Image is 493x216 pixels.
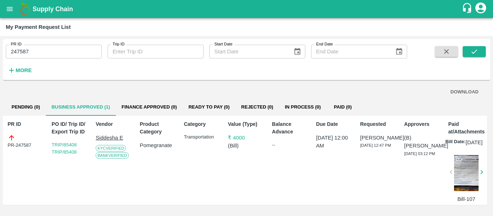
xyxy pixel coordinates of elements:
span: Bank Verified [96,152,129,159]
p: [PERSON_NAME] [360,134,397,142]
p: Category [184,120,221,128]
p: [DATE] [466,138,483,146]
button: Ready To Pay (0) [183,98,235,116]
a: TRIP/85408 TRIP/85408 [52,142,77,155]
p: Approvers [404,120,441,128]
button: Choose date [392,45,406,58]
div: My Payment Request List [6,22,71,32]
label: PR ID [11,41,22,47]
button: Pending (0) [6,98,46,116]
p: Requested [360,120,397,128]
p: [DATE] 12:00 AM [316,134,353,150]
button: Finance Approved (0) [116,98,183,116]
img: logo [18,2,32,16]
div: PR-247587 [8,134,45,149]
label: Trip ID [113,41,125,47]
div: -- [272,141,309,149]
input: Enter PR ID [6,45,102,58]
span: KYC Verified [96,145,126,151]
p: Value (Type) [228,120,265,128]
label: End Date [316,41,333,47]
p: Vendor [96,120,133,128]
p: Bill Date: [445,138,466,146]
strong: More [16,67,32,73]
input: Enter Trip ID [108,45,204,58]
button: Business Approved (1) [46,98,116,116]
button: In Process (0) [279,98,327,116]
p: PO ID/ Trip ID/ Export Trip ID [52,120,89,136]
p: Product Category [140,120,177,136]
p: Due Date [316,120,353,128]
span: [DATE] 03:12 PM [404,151,435,156]
button: Rejected (0) [235,98,279,116]
p: Bill-107 [454,195,479,203]
b: Supply Chain [32,5,73,13]
input: Start Date [209,45,288,58]
a: Supply Chain [32,4,462,14]
p: Paid at/Attachments [448,120,485,136]
p: (B) [PERSON_NAME] [404,134,441,150]
div: account of current user [474,1,487,17]
span: [DATE] 12:47 PM [360,143,391,147]
button: Choose date [291,45,304,58]
p: Siddesha E [96,134,133,142]
button: DOWNLOAD [448,86,481,98]
p: PR ID [8,120,45,128]
p: ( Bill ) [228,142,265,150]
p: Pomegranate [140,141,177,149]
button: open drawer [1,1,18,17]
label: Start Date [214,41,232,47]
input: End Date [311,45,390,58]
p: Balance Advance [272,120,309,136]
p: ₹ 4000 [228,134,265,142]
div: customer-support [462,3,474,16]
p: Transportation [184,134,221,141]
button: More [6,64,34,76]
button: Paid (0) [327,98,359,116]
